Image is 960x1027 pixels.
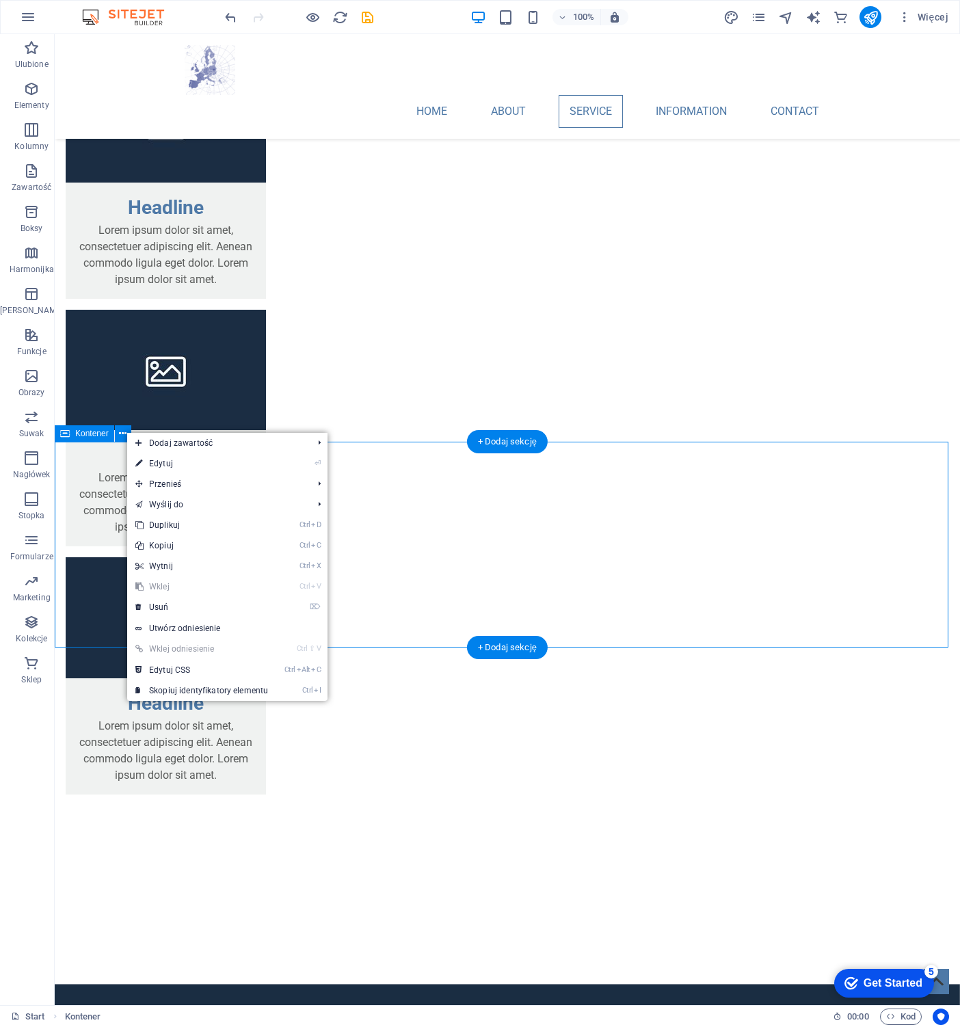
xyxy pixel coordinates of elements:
a: Utwórz odniesienie [127,618,328,639]
div: + Dodaj sekcję [467,636,548,659]
p: Suwak [19,428,44,439]
i: ⏎ [315,459,321,468]
i: Alt [297,665,310,674]
i: Opublikuj [863,10,879,25]
i: Ctrl [302,686,313,695]
a: CtrlCKopiuj [127,535,276,556]
button: text_generator [805,9,821,25]
button: Kliknij tutaj, aby wyjść z trybu podglądu i kontynuować edycję [304,9,321,25]
span: Przenieś [127,474,307,494]
button: Kod [880,1009,922,1025]
button: pages [750,9,766,25]
p: Zawartość [12,182,51,193]
i: C [311,665,321,674]
p: Funkcje [17,346,46,357]
p: Kolumny [14,141,49,152]
a: CtrlAltCEdytuj CSS [127,660,276,680]
i: Ctrl [299,561,310,570]
button: reload [332,9,348,25]
i: V [317,644,321,653]
i: Ctrl [299,582,310,591]
a: ⌦Usuń [127,597,276,617]
p: Nagłówek [13,469,51,480]
i: Ctrl [297,644,308,653]
a: Wyślij do [127,494,307,515]
p: Harmonijka [10,264,54,275]
i: Projekt (Ctrl+Alt+Y) [723,10,739,25]
h6: 100% [573,9,595,25]
a: CtrlDDuplikuj [127,515,276,535]
span: Więcej [898,10,948,24]
a: Ctrl⇧VWklej odniesienie [127,639,276,659]
i: Po zmianie rozmiaru automatycznie dostosowuje poziom powiększenia do wybranego urządzenia. [609,11,621,23]
button: save [359,9,375,25]
i: C [311,541,321,550]
button: Usercentrics [933,1009,949,1025]
span: Dodaj zawartość [127,433,307,453]
i: X [311,561,321,570]
i: AI Writer [805,10,821,25]
p: Stopka [18,510,45,521]
p: Boksy [21,223,43,234]
h6: Czas sesji [833,1009,869,1025]
p: Elementy [14,100,49,111]
i: Ctrl [284,665,295,674]
a: CtrlXWytnij [127,556,276,576]
i: I [314,686,321,695]
p: Formularze [10,551,53,562]
span: : [857,1011,859,1022]
span: Kontener [75,429,109,438]
div: Get Started 5 items remaining, 0% complete [11,7,111,36]
i: Cofnij: Dodaj element (Ctrl+Z) [223,10,239,25]
i: V [311,582,321,591]
a: Kliknij, aby anulować zaznaczenie. Kliknij dwukrotnie, aby otworzyć Strony [11,1009,45,1025]
button: 100% [552,9,601,25]
a: CtrlISkopiuj identyfikatory elementu [127,680,276,701]
i: Ctrl [299,520,310,529]
i: Zapisz (Ctrl+S) [360,10,375,25]
i: Strony (Ctrl+Alt+S) [751,10,766,25]
i: Nawigator [778,10,794,25]
button: Więcej [892,6,954,28]
i: ⌦ [310,602,321,611]
button: undo [222,9,239,25]
button: design [723,9,739,25]
div: 5 [101,3,115,16]
span: Kliknij, aby zaznaczyć. Kliknij dwukrotnie, aby edytować [65,1009,101,1025]
button: publish [859,6,881,28]
button: navigator [777,9,794,25]
nav: breadcrumb [65,1009,101,1025]
p: Marketing [13,592,51,603]
i: Przeładuj stronę [332,10,348,25]
div: + Dodaj sekcję [467,430,548,453]
p: Kolekcje [16,633,47,644]
span: Kod [886,1009,916,1025]
button: commerce [832,9,849,25]
p: Sklep [21,674,42,685]
img: Editor Logo [79,9,181,25]
i: ⇧ [309,644,315,653]
p: Obrazy [18,387,45,398]
div: Get Started [40,15,99,27]
a: ⏎Edytuj [127,453,276,474]
a: CtrlVWklej [127,576,276,597]
span: 00 00 [847,1009,868,1025]
i: Ctrl [299,541,310,550]
i: D [311,520,321,529]
p: Ulubione [15,59,49,70]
